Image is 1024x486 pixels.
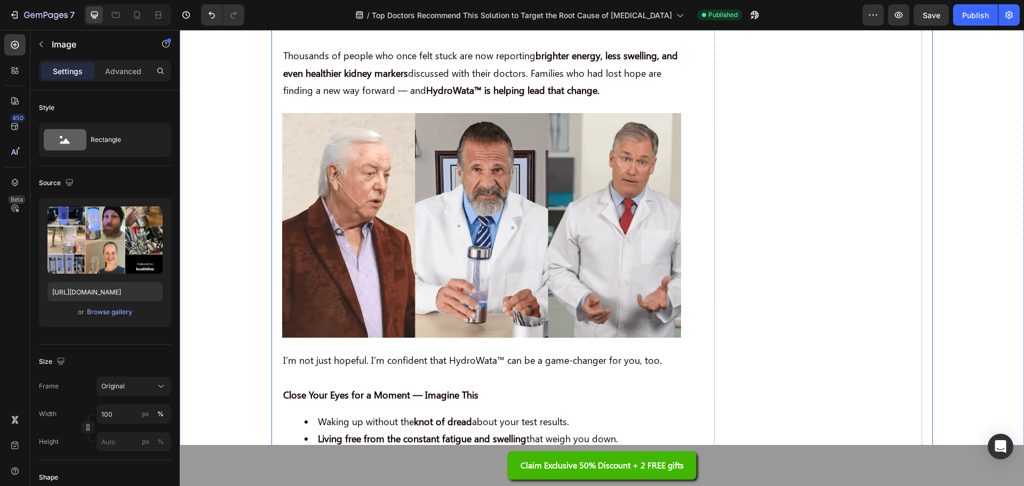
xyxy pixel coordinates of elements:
div: Style [39,103,54,113]
a: Claim Exclusive 50% Discount + 2 FREE gifts [328,421,517,450]
strong: knot of dread [234,385,292,398]
div: Beta [8,195,26,204]
strong: Living free from the constant fatigue and swelling [138,402,347,415]
div: Source [39,176,76,190]
p: Image [52,38,142,51]
p: Thousands of people who once felt stuck are now reporting discussed with their doctors. Families ... [103,17,500,69]
button: % [139,408,152,420]
span: Original [101,381,125,391]
img: preview-image [47,206,163,274]
input: https://example.com/image.jpg [47,282,163,301]
input: px% [97,404,171,424]
div: px [142,437,149,447]
strong: HydroWata™ is helping lead that change. [246,54,420,67]
div: px [142,409,149,419]
button: % [139,435,152,448]
p: Advanced [105,66,141,77]
strong: Close Your Eyes for a Moment — Imagine This [103,358,299,371]
button: px [154,408,167,420]
strong: markers [195,37,228,50]
li: Waking up without the about your test results. [125,383,500,400]
span: or [78,306,84,318]
div: % [157,409,164,419]
label: Frame [39,381,59,391]
div: 450 [10,114,26,122]
button: Publish [953,4,998,26]
strong: Claim Exclusive 50% Discount + 2 FREE gifts [341,429,504,441]
p: Settings [53,66,83,77]
button: Save [914,4,949,26]
img: Kidney-problem-9.png [102,83,501,308]
button: Browse gallery [86,307,133,317]
li: that weigh you down. [125,400,500,417]
div: Shape [39,473,58,482]
span: Published [708,10,738,20]
div: % [157,437,164,447]
input: px% [97,432,171,451]
p: I’m not just hopeful. I’m confident that HydroWata™ can be a game-changer for you, too. [103,322,500,339]
span: Save [923,11,940,20]
div: Publish [962,10,989,21]
div: Rectangle [91,128,156,152]
div: Open Intercom Messenger [988,434,1013,459]
span: / [367,10,370,21]
button: Original [97,377,171,396]
div: Browse gallery [87,307,132,317]
iframe: Design area [180,30,1024,486]
strong: brighter energy, less swelling, and even healthier kidney [103,19,498,49]
div: Undo/Redo [201,4,244,26]
p: 7 [70,9,75,21]
div: Size [39,355,67,369]
label: Height [39,437,59,447]
label: Width [39,409,57,419]
button: px [154,435,167,448]
span: Top Doctors Recommend This Solution to Target the Root Cause of [MEDICAL_DATA] [372,10,672,21]
button: 7 [4,4,79,26]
